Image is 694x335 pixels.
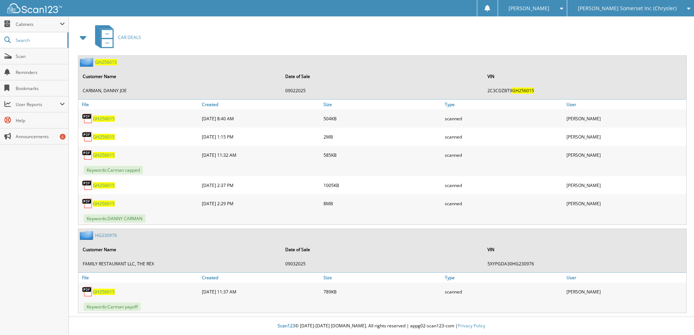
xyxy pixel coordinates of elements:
[565,111,686,126] div: [PERSON_NAME]
[7,3,62,13] img: scan123-logo-white.svg
[16,101,60,108] span: User Reports
[79,258,281,270] td: F A M I L Y R E S T A U R A N T L L C , T H E R E X
[93,116,115,122] a: GH256015
[16,53,65,59] span: Scan
[565,178,686,192] div: [PERSON_NAME]
[82,180,93,191] img: PDF.png
[95,59,117,65] span: G H 2 5 6 0 1 5
[322,129,443,144] div: 2MB
[84,303,141,311] span: Keywords: C a r m a n p a y o f f
[93,152,115,158] span: G H 2 5 6 0 1 5
[565,273,686,283] a: User
[82,131,93,142] img: PDF.png
[200,273,322,283] a: Created
[565,129,686,144] div: [PERSON_NAME]
[93,182,115,188] a: GH256015
[93,289,115,295] span: G H 2 5 6 0 1 5
[458,323,485,329] a: Privacy Policy
[78,273,200,283] a: File
[443,100,565,109] a: Type
[93,182,115,188] span: G H 2 5 6 0 1 5
[93,289,115,295] a: GH256015
[443,129,565,144] div: scanned
[16,85,65,91] span: Bookmarks
[322,273,443,283] a: Size
[93,200,115,207] a: GH256015
[79,69,281,84] th: Customer Name
[79,85,281,97] td: C A R M A N , D A N N Y J O E
[80,231,95,240] img: folder2.png
[282,69,483,84] th: Date of Sale
[200,111,322,126] div: [DATE] 8:40 AM
[565,100,686,109] a: User
[16,117,65,124] span: Help
[565,196,686,211] div: [PERSON_NAME]
[322,100,443,109] a: Size
[80,58,95,67] img: folder2.png
[93,200,115,207] span: G H 2 5 6 0 1 5
[282,258,483,270] td: 0 9 0 3 2 0 2 5
[658,300,694,335] iframe: Chat Widget
[95,59,117,65] a: GH256015
[200,178,322,192] div: [DATE] 2:37 PM
[322,284,443,299] div: 789KB
[78,100,200,109] a: File
[16,21,60,27] span: Cabinets
[118,34,141,40] span: C A R D E A L S
[322,196,443,211] div: 8MB
[79,242,281,257] th: Customer Name
[82,198,93,209] img: PDF.png
[93,116,115,122] span: G H 2 5 6 0 1 5
[84,166,143,174] span: Keywords: C a r m a n c a p p e d
[282,85,483,97] td: 0 9 0 2 2 0 2 5
[200,148,322,162] div: [DATE] 11:32 AM
[93,134,115,140] a: GH256015
[93,134,115,140] span: G H 2 5 6 0 1 5
[16,69,65,75] span: Reminders
[200,100,322,109] a: Created
[95,232,117,238] a: HG230976
[200,129,322,144] div: [DATE] 1:15 PM
[278,323,295,329] span: Scan123
[484,85,686,97] td: 2 C 3 C D Z B T 9
[484,258,686,270] td: 5 X Y P G D A 3 0 H G 2 3 0 9 7 6
[322,178,443,192] div: 1005KB
[69,317,694,335] div: © [DATE]-[DATE] [DOMAIN_NAME]. All rights reserved | appg02-scan123-com |
[322,111,443,126] div: 504KB
[84,214,145,223] span: Keywords: D A N N Y C A R M A N
[200,196,322,211] div: [DATE] 2:29 PM
[509,6,549,11] span: [PERSON_NAME]
[16,133,65,140] span: Announcements
[565,284,686,299] div: [PERSON_NAME]
[200,284,322,299] div: [DATE] 11:37 AM
[443,196,565,211] div: scanned
[82,149,93,160] img: PDF.png
[443,178,565,192] div: scanned
[565,148,686,162] div: [PERSON_NAME]
[93,152,115,158] a: GH256015
[443,273,565,283] a: Type
[443,111,565,126] div: scanned
[60,134,66,140] div: 6
[16,37,64,43] span: Search
[322,148,443,162] div: 585KB
[484,69,686,84] th: VIN
[443,284,565,299] div: scanned
[578,6,677,11] span: [PERSON_NAME] Somerset Inc (Chrysler)
[82,286,93,297] img: PDF.png
[91,23,141,52] a: CAR DEALS
[443,148,565,162] div: scanned
[484,242,686,257] th: VIN
[512,87,534,94] span: G H 2 5 6 0 1 5
[82,113,93,124] img: PDF.png
[282,242,483,257] th: Date of Sale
